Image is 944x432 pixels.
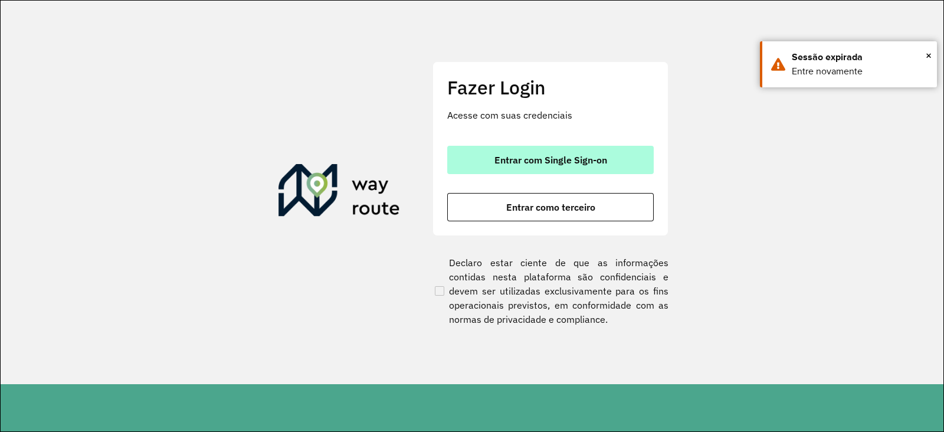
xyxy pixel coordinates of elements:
p: Acesse com suas credenciais [447,108,654,122]
span: Entrar como terceiro [506,202,595,212]
div: Entre novamente [792,64,928,78]
label: Declaro estar ciente de que as informações contidas nesta plataforma são confidenciais e devem se... [432,256,668,326]
img: Roteirizador AmbevTech [278,164,400,221]
button: Close [926,47,932,64]
button: button [447,193,654,221]
span: × [926,47,932,64]
h2: Fazer Login [447,76,654,99]
span: Entrar com Single Sign-on [494,155,607,165]
button: button [447,146,654,174]
div: Sessão expirada [792,50,928,64]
